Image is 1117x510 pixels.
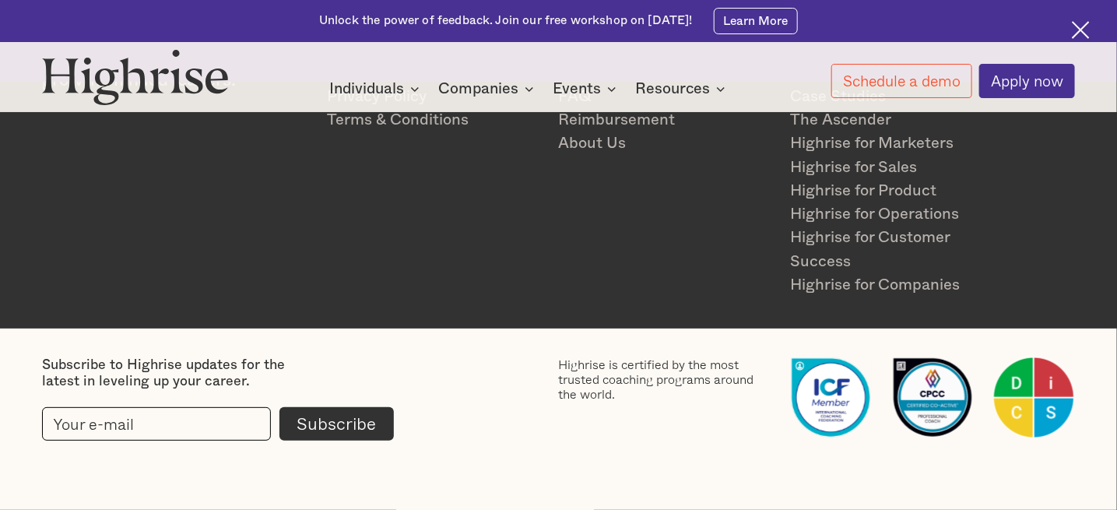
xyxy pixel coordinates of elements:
a: Reimbursement [558,108,772,132]
a: Learn More [714,8,798,35]
div: Companies [438,79,539,98]
div: Resources [635,79,730,98]
div: Companies [438,79,518,98]
div: Subscribe to Highrise updates for the latest in leveling up your career. [42,357,321,390]
img: Cross icon [1072,21,1090,39]
a: Highrise for Sales [790,156,1004,179]
div: Individuals [329,79,404,98]
input: Your e-mail [42,407,271,441]
img: Highrise logo [42,49,229,106]
a: About Us [558,132,772,155]
div: Events [553,79,621,98]
a: Highrise for Companies [790,273,1004,297]
a: Apply now [979,64,1075,98]
div: Resources [635,79,710,98]
div: Individuals [329,79,424,98]
input: Subscribe [279,407,394,441]
form: current-footer-subscribe-form [42,407,394,441]
a: The Ascender [790,108,1004,132]
div: Highrise is certified by the most trusted coaching programs around the world. [558,357,772,401]
a: Highrise for Customer Success [790,226,1004,273]
div: Unlock the power of feedback. Join our free workshop on [DATE]! [319,12,693,29]
a: Highrise for Product [790,179,1004,202]
a: Schedule a demo [831,64,972,98]
a: Highrise for Operations [790,202,1004,226]
a: Highrise for Marketers [790,132,1004,155]
div: Events [553,79,601,98]
a: Terms & Conditions [327,108,541,132]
